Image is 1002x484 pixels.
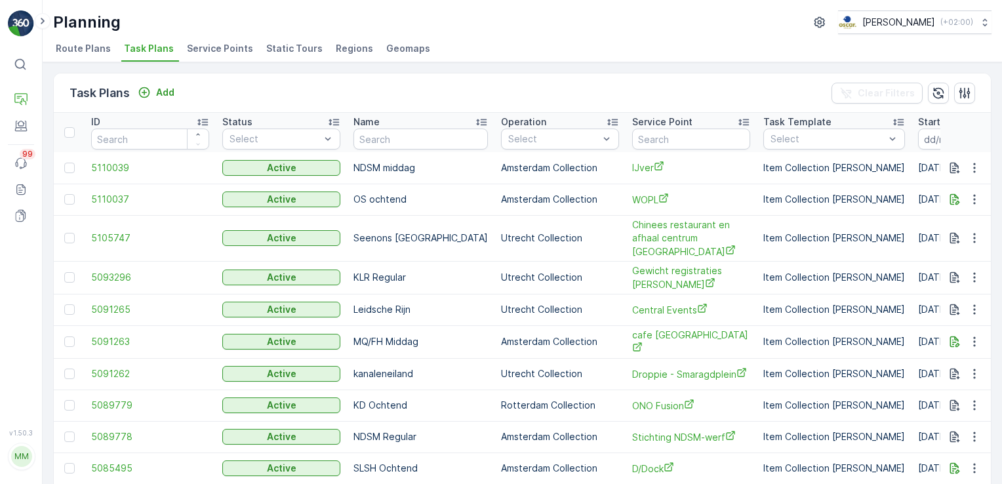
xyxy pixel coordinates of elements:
[8,429,34,437] span: v 1.50.3
[266,42,323,55] span: Static Tours
[64,463,75,474] div: Toggle Row Selected
[632,329,750,355] span: cafe [GEOGRAPHIC_DATA]
[501,161,619,174] p: Amsterdam Collection
[91,367,209,380] a: 5091262
[501,430,619,443] p: Amsterdam Collection
[11,446,32,467] div: MM
[353,193,488,206] p: OS ochtend
[632,193,750,207] a: WOPL
[91,430,209,443] a: 5089778
[632,129,750,150] input: Search
[64,163,75,173] div: Toggle Row Selected
[156,86,174,99] p: Add
[91,462,209,475] a: 5085495
[632,367,750,381] span: Droppie - Smaragdplein
[386,42,430,55] span: Geomaps
[222,366,340,382] button: Active
[763,303,905,316] p: Item Collection [PERSON_NAME]
[267,271,296,284] p: Active
[632,115,692,129] p: Service Point
[771,132,885,146] p: Select
[501,303,619,316] p: Utrecht Collection
[353,303,488,316] p: Leidsche Rijn
[763,399,905,412] p: Item Collection [PERSON_NAME]
[91,129,209,150] input: Search
[763,193,905,206] p: Item Collection [PERSON_NAME]
[91,232,209,245] a: 5105747
[353,271,488,284] p: KLR Regular
[632,329,750,355] a: cafe Schinkelhaven
[353,129,488,150] input: Search
[632,264,750,291] span: Gewicht registraties [PERSON_NAME]
[267,193,296,206] p: Active
[222,334,340,350] button: Active
[763,115,832,129] p: Task Template
[632,430,750,444] a: Stichting NDSM-werf
[501,367,619,380] p: Utrecht Collection
[501,399,619,412] p: Rotterdam Collection
[64,233,75,243] div: Toggle Row Selected
[632,303,750,317] a: Central Events
[267,335,296,348] p: Active
[832,83,923,104] button: Clear Filters
[22,149,33,159] p: 99
[501,193,619,206] p: Amsterdam Collection
[267,161,296,174] p: Active
[222,160,340,176] button: Active
[353,462,488,475] p: SLSH Ochtend
[632,399,750,413] a: ONO Fusion
[56,42,111,55] span: Route Plans
[632,462,750,475] a: D/Dock
[353,335,488,348] p: MQ/FH Middag
[632,161,750,174] a: IJver
[64,400,75,411] div: Toggle Row Selected
[8,10,34,37] img: logo
[763,367,905,380] p: Item Collection [PERSON_NAME]
[64,272,75,283] div: Toggle Row Selected
[222,270,340,285] button: Active
[222,192,340,207] button: Active
[91,303,209,316] a: 5091265
[132,85,180,100] button: Add
[353,399,488,412] p: KD Ochtend
[267,303,296,316] p: Active
[267,430,296,443] p: Active
[353,430,488,443] p: NDSM Regular
[91,193,209,206] a: 5110037
[838,15,857,30] img: basis-logo_rgb2x.png
[222,230,340,246] button: Active
[858,87,915,100] p: Clear Filters
[8,150,34,176] a: 99
[267,399,296,412] p: Active
[222,115,252,129] p: Status
[91,399,209,412] a: 5089779
[862,16,935,29] p: [PERSON_NAME]
[918,115,965,129] p: Start Date
[222,460,340,476] button: Active
[632,218,750,258] a: Chinees restaurant en afhaal centrum Bamboo
[501,335,619,348] p: Amsterdam Collection
[838,10,992,34] button: [PERSON_NAME](+02:00)
[222,429,340,445] button: Active
[187,42,253,55] span: Service Points
[64,369,75,379] div: Toggle Row Selected
[501,462,619,475] p: Amsterdam Collection
[64,336,75,347] div: Toggle Row Selected
[353,115,380,129] p: Name
[91,335,209,348] a: 5091263
[8,439,34,474] button: MM
[91,271,209,284] a: 5093296
[353,367,488,380] p: kanaleneiland
[763,232,905,245] p: Item Collection [PERSON_NAME]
